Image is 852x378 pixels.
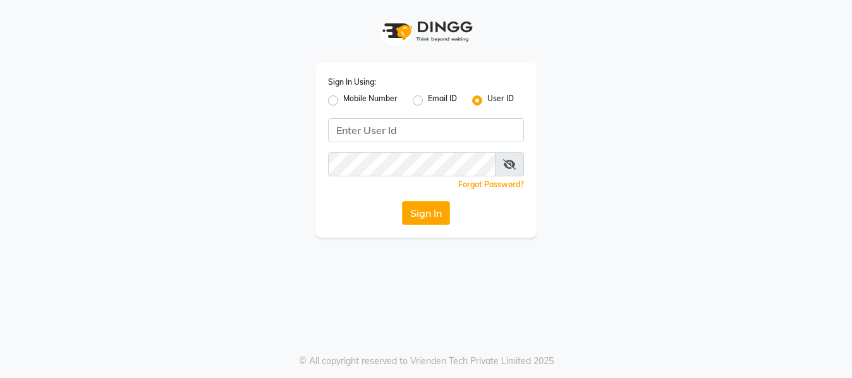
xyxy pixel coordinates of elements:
[402,201,450,225] button: Sign In
[328,76,376,88] label: Sign In Using:
[343,93,398,108] label: Mobile Number
[328,118,524,142] input: Username
[428,93,457,108] label: Email ID
[375,13,477,50] img: logo1.svg
[328,152,496,176] input: Username
[487,93,514,108] label: User ID
[458,180,524,189] a: Forgot Password?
